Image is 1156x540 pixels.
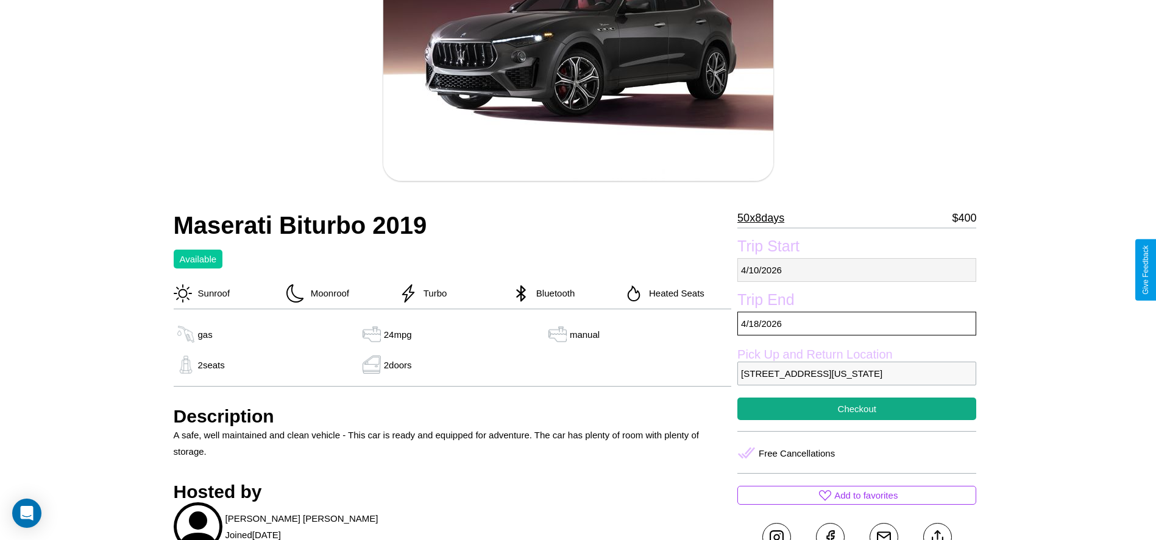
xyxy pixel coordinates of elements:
[305,285,349,301] p: Moonroof
[545,325,570,343] img: gas
[952,208,976,228] p: $ 400
[192,285,230,301] p: Sunroof
[174,212,732,239] h2: Maserati Biturbo 2019
[737,312,976,335] p: 4 / 18 / 2026
[174,427,732,460] p: A safe, well maintained and clean vehicle - This car is ready and equipped for adventure. The car...
[737,362,976,385] p: [STREET_ADDRESS][US_STATE]
[530,285,575,301] p: Bluetooth
[174,356,198,374] img: gas
[737,208,784,228] p: 50 x 8 days
[737,398,976,420] button: Checkout
[737,237,976,258] label: Trip Start
[737,291,976,312] label: Trip End
[180,251,217,267] p: Available
[570,326,600,343] p: manual
[174,325,198,343] img: gas
[737,348,976,362] label: Pick Up and Return Location
[198,357,225,373] p: 2 seats
[834,487,898,503] p: Add to favorites
[759,445,835,461] p: Free Cancellations
[1141,245,1150,295] div: Give Feedback
[174,406,732,427] h3: Description
[12,499,41,528] div: Open Intercom Messenger
[225,510,378,527] p: [PERSON_NAME] [PERSON_NAME]
[643,285,704,301] p: Heated Seats
[737,258,976,282] p: 4 / 10 / 2026
[384,357,412,373] p: 2 doors
[737,486,976,505] button: Add to favorites
[417,285,447,301] p: Turbo
[384,326,412,343] p: 24 mpg
[198,326,213,343] p: gas
[174,482,732,502] h3: Hosted by
[360,325,384,343] img: gas
[360,356,384,374] img: gas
